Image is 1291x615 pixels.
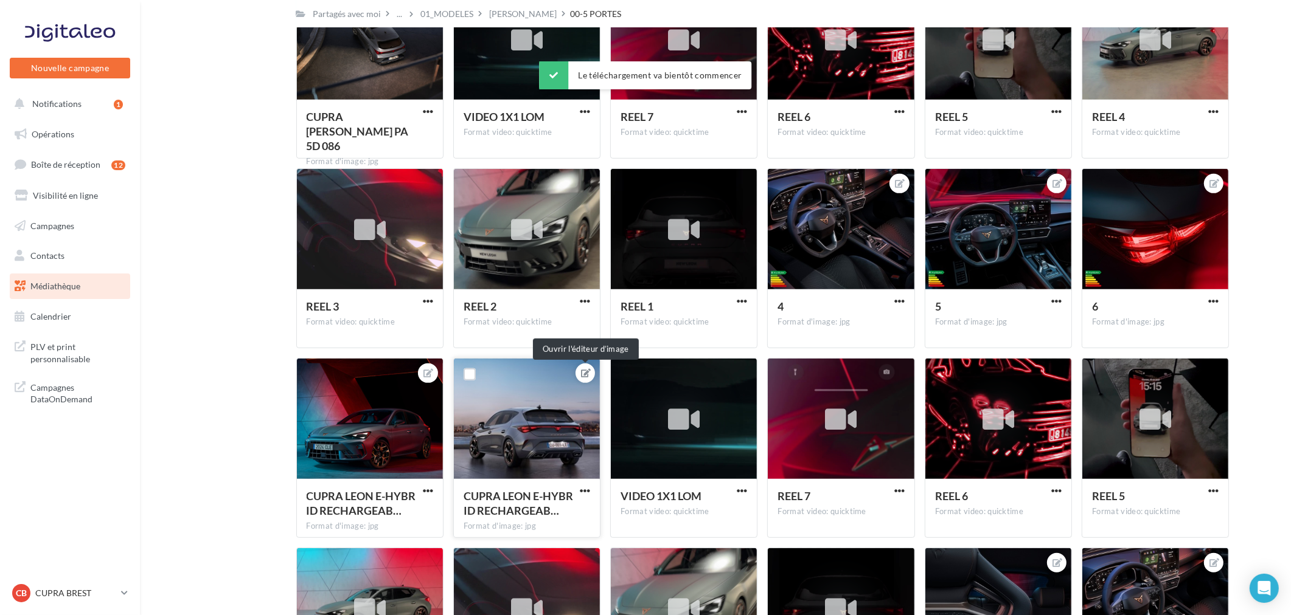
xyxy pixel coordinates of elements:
div: Format d'image: jpg [464,521,590,532]
span: Contacts [30,250,64,261]
span: REEL 4 [1092,110,1125,123]
p: CUPRA BREST [35,587,116,599]
div: Format video: quicktime [778,127,904,138]
span: VIDEO 1X1 LOM [621,489,701,503]
span: REEL 2 [464,300,496,313]
div: Format d'image: jpg [1092,317,1219,328]
div: 12 [111,160,125,170]
div: Format d'image: jpg [778,317,904,328]
div: ... [395,5,405,22]
div: Format d'image: jpg [307,156,433,167]
div: Format video: quicktime [307,317,433,328]
span: CUPRA LEON E-HYBRID RECHARGEABLE​-9X16_1 [464,489,573,517]
div: Format video: quicktime [1092,506,1219,517]
a: Contacts [7,243,133,269]
span: Campagnes DataOnDemand [30,379,125,405]
span: Campagnes [30,220,74,230]
a: PLV et print personnalisable [7,334,133,369]
a: Campagnes [7,213,133,239]
span: Médiathèque [30,281,80,291]
div: 01_MODELES [421,8,474,20]
div: Format d'image: jpg [307,521,433,532]
span: Visibilité en ligne [33,190,98,201]
a: CB CUPRA BREST [10,582,130,605]
span: Notifications [32,98,82,109]
div: Format video: quicktime [935,127,1062,138]
span: Calendrier [30,311,71,321]
div: [PERSON_NAME] [490,8,557,20]
div: Partagés avec moi [313,8,381,20]
div: Format video: quicktime [778,506,904,517]
button: Notifications 1 [7,91,128,117]
span: REEL 6 [778,110,810,123]
span: 5 [935,300,941,313]
div: Format d'image: jpg [935,317,1062,328]
div: 00-5 PORTES [571,8,622,20]
span: REEL 3 [307,300,339,313]
div: Format video: quicktime [464,317,590,328]
a: Opérations [7,122,133,147]
span: REEL 7 [621,110,653,123]
div: 1 [114,100,123,109]
span: Opérations [32,129,74,139]
button: Nouvelle campagne [10,58,130,78]
a: Visibilité en ligne [7,183,133,208]
span: CUPRA LEON PA 5D 086 [307,110,409,153]
span: 6 [1092,300,1098,313]
a: Médiathèque [7,273,133,299]
a: Boîte de réception12 [7,151,133,177]
span: Boîte de réception [31,159,100,170]
span: REEL 1 [621,300,653,313]
div: Open Intercom Messenger [1250,574,1279,603]
div: Ouvrir l'éditeur d’image [533,338,639,360]
div: Format video: quicktime [621,127,747,138]
div: Format video: quicktime [1092,127,1219,138]
div: Format video: quicktime [935,506,1062,517]
span: 4 [778,300,784,313]
a: Calendrier [7,304,133,329]
span: VIDEO 1X1 LOM [464,110,545,123]
span: REEL 6 [935,489,968,503]
span: CUPRA LEON E-HYBRID RECHARGEABLE​-9X16_AV [307,489,416,517]
div: Format video: quicktime [621,317,747,328]
a: Campagnes DataOnDemand [7,374,133,410]
span: PLV et print personnalisable [30,338,125,365]
div: Le téléchargement va bientôt commencer [539,61,751,89]
span: REEL 5 [935,110,968,123]
span: REEL 5 [1092,489,1125,503]
span: REEL 7 [778,489,810,503]
div: Format video: quicktime [464,127,590,138]
span: CB [16,587,27,599]
div: Format video: quicktime [621,506,747,517]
